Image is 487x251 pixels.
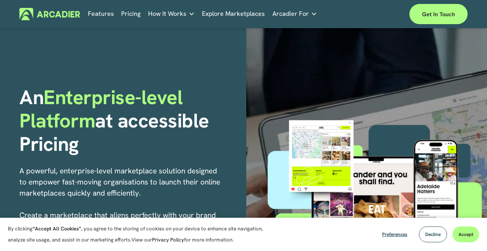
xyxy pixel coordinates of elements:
a: Privacy Policy [152,236,184,243]
button: Accept [453,226,479,242]
a: folder dropdown [148,8,195,20]
span: Decline [425,231,441,238]
button: Preferences [376,226,413,242]
a: folder dropdown [272,8,317,20]
span: Accept [458,231,473,238]
strong: “Accept All Cookies” [32,225,81,232]
span: How It Works [148,8,186,19]
span: Preferences [382,231,407,238]
a: Pricing [121,8,141,20]
p: By clicking , you agree to the storing of cookies on your device to enhance site navigation, anal... [8,223,265,245]
a: Features [88,8,114,20]
button: Decline [419,226,447,242]
h1: An at accessible Pricing [19,86,241,156]
a: Get in touch [409,4,468,24]
img: Arcadier [19,8,80,20]
span: Arcadier For [272,8,309,19]
span: Enterprise-level Platform [19,84,188,133]
a: Explore Marketplaces [202,8,265,20]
